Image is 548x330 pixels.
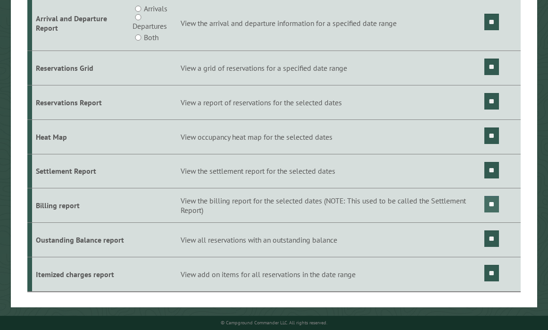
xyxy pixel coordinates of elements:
label: Arrivals [144,3,167,14]
td: Itemized charges report [32,257,131,292]
td: Reservations Grid [32,51,131,85]
label: Departures [133,20,167,32]
td: Billing report [32,188,131,223]
td: View a grid of reservations for a specified date range [179,51,483,85]
td: Settlement Report [32,154,131,188]
td: Reservations Report [32,85,131,119]
label: Both [144,32,158,43]
td: Oustanding Balance report [32,223,131,257]
td: View add on items for all reservations in the date range [179,257,483,292]
td: View all reservations with an outstanding balance [179,223,483,257]
td: View the billing report for the selected dates (NOTE: This used to be called the Settlement Report) [179,188,483,223]
td: View the settlement report for the selected dates [179,154,483,188]
small: © Campground Commander LLC. All rights reserved. [221,320,327,326]
td: Heat Map [32,119,131,154]
td: View a report of reservations for the selected dates [179,85,483,119]
td: View occupancy heat map for the selected dates [179,119,483,154]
